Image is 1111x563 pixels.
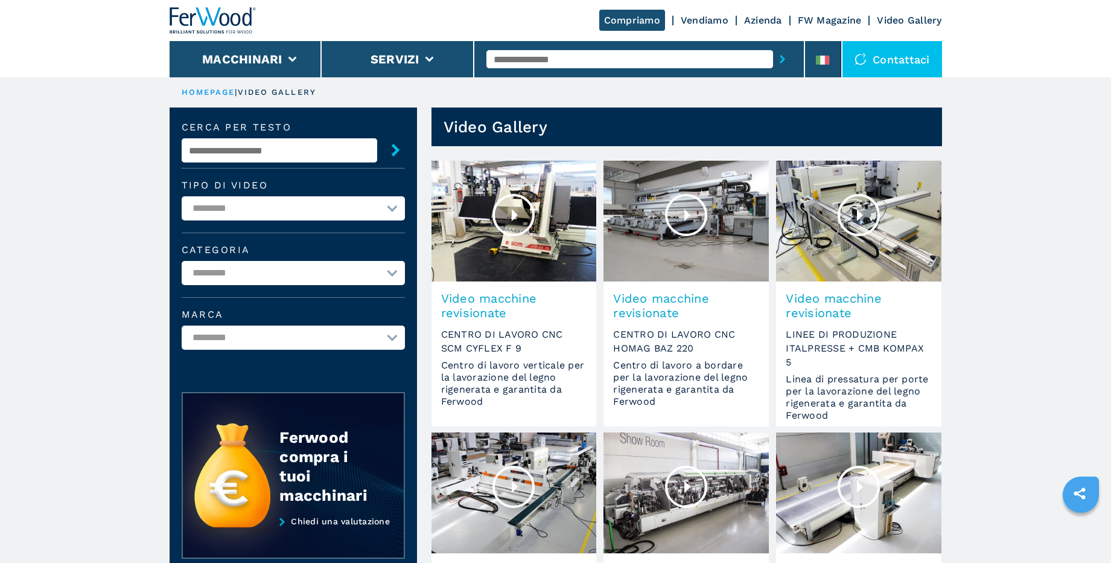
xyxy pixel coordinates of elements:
[441,327,587,341] span: CENTRO DI LAVORO CNC
[1065,478,1095,509] a: sharethis
[613,341,759,355] span: HOMAG BAZ 220
[842,41,942,77] div: Contattaci
[613,327,759,341] span: CENTRO DI LAVORO CNC
[603,161,769,281] img: Video macchine revisionate
[202,52,282,66] button: Macchinari
[776,161,941,281] img: Video macchine revisionate
[182,245,405,255] label: Categoria
[441,341,587,355] span: SCM CYFLEX F 9
[744,14,782,26] a: Azienda
[681,14,728,26] a: Vendiamo
[603,433,769,553] img: Video macchine revisionate
[877,14,941,26] a: Video Gallery
[431,433,597,553] img: Video macchine revisionate
[182,123,377,132] label: Cerca per testo
[235,88,237,97] span: |
[599,10,665,31] a: Compriamo
[855,53,867,65] img: Contattaci
[773,45,792,73] button: submit-button
[786,373,932,422] span: Linea di pressatura per porte per la lavorazione del legno rigenerata e garantita da Ferwood
[371,52,419,66] button: Servizi
[238,87,316,98] p: video gallery
[613,359,759,408] span: Centro di lavoro a bordare per la lavorazione del legno rigenerata e garantita da Ferwood
[441,359,587,408] span: Centro di lavoro verticale per la lavorazione del legno rigenerata e garantita da Ferwood
[1060,509,1102,554] iframe: Chat
[182,505,405,559] a: Chiedi una valutazione
[613,291,759,320] span: Video macchine revisionate
[798,14,862,26] a: FW Magazine
[182,181,405,190] label: Tipo di video
[182,310,405,320] label: Marca
[786,341,932,369] span: ITALPRESSE + CMB KOMPAX 5
[279,428,380,505] div: Ferwood compra i tuoi macchinari
[431,161,597,281] img: Video macchine revisionate
[444,117,547,137] h1: Video Gallery
[776,433,941,553] img: Video macchine revisionate
[170,7,256,34] img: Ferwood
[182,88,235,97] a: HOMEPAGE
[441,291,587,320] span: Video macchine revisionate
[786,327,932,341] span: LINEE DI PRODUZIONE
[786,291,932,320] span: Video macchine revisionate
